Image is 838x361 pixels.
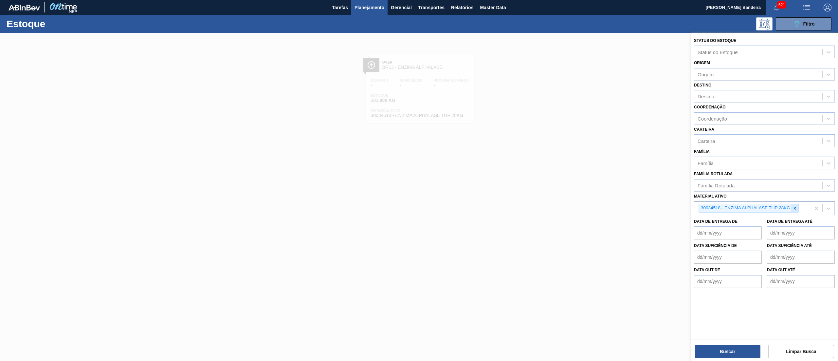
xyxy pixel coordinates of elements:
[451,4,473,11] span: Relatórios
[767,251,835,264] input: dd/mm/yyyy
[698,160,714,166] div: Família
[694,38,736,43] label: Status do Estoque
[776,17,831,30] button: Filtro
[698,49,738,55] div: Status do Estoque
[332,4,348,11] span: Tarefas
[694,105,726,109] label: Coordenação
[767,243,812,248] label: Data suficiência até
[418,4,445,11] span: Transportes
[694,61,710,65] label: Origem
[480,4,506,11] span: Master Data
[777,1,786,9] span: 621
[699,204,791,212] div: 30034518 - ENZIMA ALPHALASE THP 28KG
[9,5,40,10] img: TNhmsLtSVTkK8tSr43FrP2fwEKptu5GPRR3wAAAABJRU5ErkJggg==
[694,275,762,288] input: dd/mm/yyyy
[767,226,835,239] input: dd/mm/yyyy
[824,4,831,11] img: Logout
[766,3,787,12] button: Notificações
[698,138,715,143] div: Carteira
[694,268,720,272] label: Data out de
[698,182,735,188] div: Família Rotulada
[698,71,714,77] div: Origem
[767,275,835,288] input: dd/mm/yyyy
[694,127,714,132] label: Carteira
[698,116,727,122] div: Coordenação
[355,4,384,11] span: Planejamento
[803,4,811,11] img: userActions
[694,194,727,199] label: Material ativo
[694,243,737,248] label: Data suficiência de
[803,21,815,27] span: Filtro
[694,172,733,176] label: Família Rotulada
[767,219,812,224] label: Data de Entrega até
[391,4,412,11] span: Gerencial
[694,83,711,87] label: Destino
[694,226,762,239] input: dd/mm/yyyy
[694,251,762,264] input: dd/mm/yyyy
[698,94,714,99] div: Destino
[694,149,710,154] label: Família
[7,20,108,28] h1: Estoque
[756,17,773,30] div: Pogramando: nenhum usuário selecionado
[694,219,738,224] label: Data de Entrega de
[767,268,795,272] label: Data out até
